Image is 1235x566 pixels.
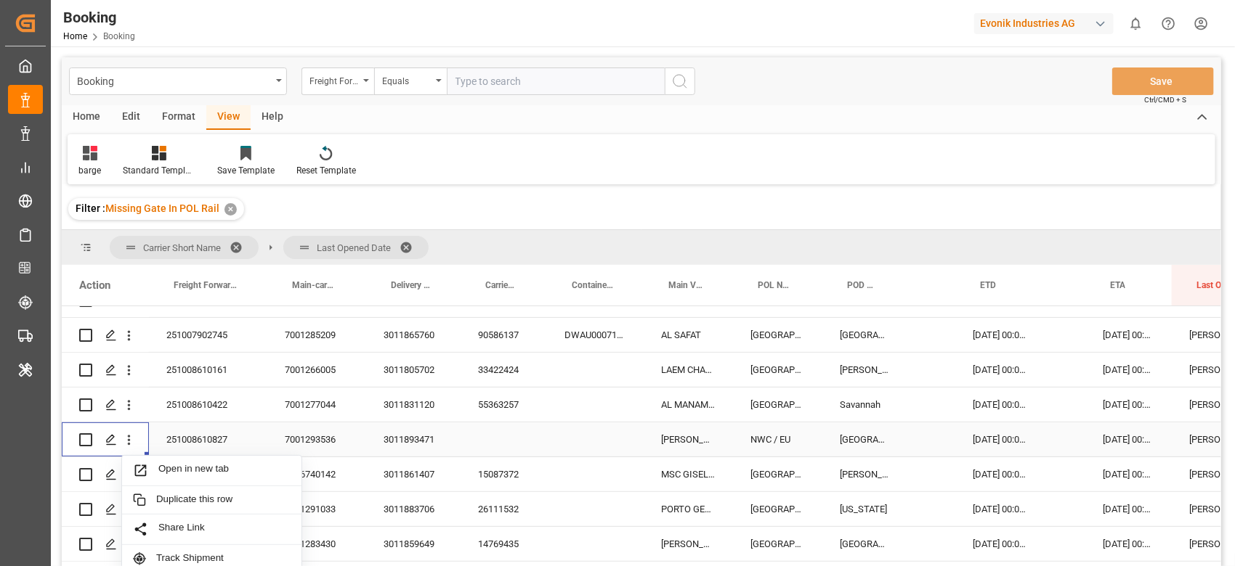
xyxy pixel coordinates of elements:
[63,31,87,41] a: Home
[980,280,996,290] span: ETD
[644,422,733,456] div: [PERSON_NAME]
[485,280,517,290] span: Carrier Booking No.
[644,387,733,422] div: AL MANAMAH
[267,527,366,561] div: 7001283430
[1119,7,1152,40] button: show 0 new notifications
[296,164,356,177] div: Reset Template
[733,457,822,491] div: [GEOGRAPHIC_DATA]
[79,279,110,292] div: Action
[822,387,907,422] div: Savannah
[366,318,461,352] div: 3011865760
[1085,457,1172,491] div: [DATE] 00:00:00
[1085,422,1172,456] div: [DATE] 00:00:00
[1152,7,1185,40] button: Help Center
[733,318,822,352] div: [GEOGRAPHIC_DATA]
[822,457,907,491] div: [PERSON_NAME]
[366,422,461,456] div: 3011893471
[224,203,237,216] div: ✕
[123,164,195,177] div: Standard Templates
[955,422,1046,456] div: [DATE] 00:00:00
[822,353,907,387] div: [PERSON_NAME]
[974,9,1119,37] button: Evonik Industries AG
[301,67,374,95] button: open menu
[391,280,430,290] span: Delivery No.
[644,492,733,526] div: PORTO GERMENO
[251,105,294,130] div: Help
[174,280,237,290] span: Freight Forwarder's Reference No.
[77,71,271,89] div: Booking
[1085,492,1172,526] div: [DATE] 00:00:00
[822,422,907,456] div: [GEOGRAPHIC_DATA]
[974,13,1114,34] div: Evonik Industries AG
[461,457,547,491] div: 15087372
[366,353,461,387] div: 3011805702
[366,457,461,491] div: 3011861407
[151,105,206,130] div: Format
[1085,318,1172,352] div: [DATE] 00:00:00
[206,105,251,130] div: View
[644,527,733,561] div: [PERSON_NAME]
[955,353,1046,387] div: [DATE] 00:00:00
[1110,280,1125,290] span: ETA
[149,353,267,387] div: 251008610161
[955,527,1046,561] div: [DATE] 00:00:00
[217,164,275,177] div: Save Template
[317,242,391,253] span: Last Opened Date
[955,457,1046,491] div: [DATE] 00:00:00
[447,67,665,95] input: Type to search
[822,492,907,526] div: [US_STATE]
[822,318,907,352] div: [GEOGRAPHIC_DATA]
[644,353,733,387] div: LAEM CHABANG EXPRESS
[955,387,1046,422] div: [DATE] 00:00:00
[309,71,359,88] div: Freight Forwarder's Reference No.
[1085,353,1172,387] div: [DATE] 00:00:00
[461,527,547,561] div: 14769435
[461,387,547,422] div: 55363257
[955,318,1046,352] div: [DATE] 00:00:00
[733,492,822,526] div: [GEOGRAPHIC_DATA]
[668,280,702,290] span: Main Vessel and Vessel Imo
[461,492,547,526] div: 26111532
[733,422,822,456] div: NWC / EU
[461,318,547,352] div: 90586137
[149,318,267,352] div: 251007902745
[1112,67,1214,95] button: Save
[267,457,366,491] div: 4006740142
[267,353,366,387] div: 7001266005
[374,67,447,95] button: open menu
[1144,94,1186,105] span: Ctrl/CMD + S
[1085,387,1172,422] div: [DATE] 00:00:00
[149,422,267,456] div: 251008610827
[267,492,366,526] div: 7001291033
[63,7,135,28] div: Booking
[267,422,366,456] div: 7001293536
[822,527,907,561] div: [GEOGRAPHIC_DATA]
[665,67,695,95] button: search button
[267,318,366,352] div: 7001285209
[547,318,644,352] div: DWAU0007119
[76,202,105,214] span: Filter :
[366,387,461,422] div: 3011831120
[143,242,221,253] span: Carrier Short Name
[78,164,101,177] div: barge
[1085,527,1172,561] div: [DATE] 00:00:00
[847,280,877,290] span: POD Name
[69,67,287,95] button: open menu
[111,105,151,130] div: Edit
[382,71,432,88] div: Equals
[758,280,792,290] span: POL Name
[644,457,733,491] div: MSC GISELLE
[733,353,822,387] div: [GEOGRAPHIC_DATA]
[572,280,613,290] span: Container No.
[366,492,461,526] div: 3011883706
[955,492,1046,526] div: [DATE] 00:00:00
[267,387,366,422] div: 7001277044
[62,105,111,130] div: Home
[644,318,733,352] div: AL SAFAT
[733,387,822,422] div: [GEOGRAPHIC_DATA]
[366,527,461,561] div: 3011859649
[105,202,219,214] span: Missing Gate In POL Rail
[149,387,267,422] div: 251008610422
[292,280,336,290] span: Main-carriage No.
[733,527,822,561] div: [GEOGRAPHIC_DATA]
